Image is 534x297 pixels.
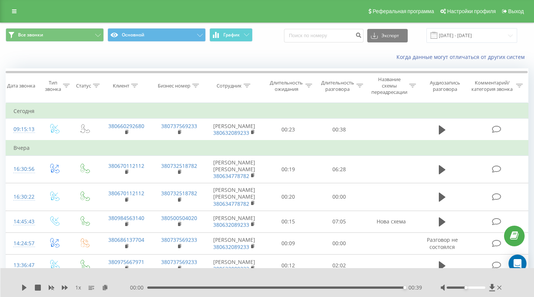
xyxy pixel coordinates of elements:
td: [PERSON_NAME] [PERSON_NAME] [206,155,263,183]
div: Accessibility label [465,286,468,289]
td: [PERSON_NAME] [206,232,263,254]
a: 380737569233 [161,258,197,265]
a: 380737569233 [161,122,197,130]
td: 00:00 [314,232,365,254]
div: Дата звонка [7,83,35,89]
td: 00:12 [263,255,314,276]
td: 06:28 [314,155,365,183]
div: 16:30:56 [13,162,31,176]
button: Основной [108,28,206,42]
button: График [209,28,253,42]
a: 380632089233 [213,243,249,250]
div: Сотрудник [217,83,242,89]
td: [PERSON_NAME] [206,211,263,232]
a: 380632089233 [213,129,249,136]
td: Сегодня [6,104,528,119]
td: 00:38 [314,119,365,141]
a: 380634778782 [213,172,249,179]
a: 380660292680 [108,122,144,130]
a: 380670112112 [108,162,144,169]
div: 14:45:43 [13,214,31,229]
td: 00:00 [314,183,365,211]
span: 00:39 [408,284,422,291]
div: Аудиозапись разговора [425,80,465,92]
span: Реферальная программа [372,8,434,14]
div: 16:30:22 [13,190,31,204]
td: [PERSON_NAME] [206,255,263,276]
a: Когда данные могут отличаться от других систем [396,53,528,60]
span: 1 x [75,284,81,291]
input: Поиск по номеру [284,29,363,42]
td: [PERSON_NAME] [PERSON_NAME] [206,183,263,211]
td: 00:19 [263,155,314,183]
a: 380732518782 [161,190,197,197]
div: Длительность ожидания [269,80,303,92]
td: 00:15 [263,211,314,232]
div: Клиент [113,83,129,89]
td: 00:20 [263,183,314,211]
a: 380975667971 [108,258,144,265]
a: 380500504020 [161,214,197,222]
span: Все звонки [18,32,43,38]
span: Разговор не состоялся [427,236,458,250]
div: Accessibility label [403,286,406,289]
a: 380634778782 [213,200,249,207]
td: Нова схема [365,211,418,232]
span: Выход [508,8,524,14]
a: 380632089233 [213,221,249,228]
div: Название схемы переадресации [371,76,407,95]
div: Длительность разговора [321,80,355,92]
span: График [223,32,240,38]
td: 07:05 [314,211,365,232]
div: 13:36:47 [13,258,31,273]
div: Open Intercom Messenger [509,255,527,273]
div: 09:15:13 [13,122,31,137]
td: 02:02 [314,255,365,276]
span: 00:00 [130,284,147,291]
a: 380732518782 [161,162,197,169]
td: 00:23 [263,119,314,141]
div: Бизнес номер [158,83,190,89]
a: 380984563140 [108,214,144,222]
a: 380632089233 [213,265,249,272]
span: Настройки профиля [447,8,496,14]
div: Статус [76,83,91,89]
td: [PERSON_NAME] [206,119,263,141]
a: 380737569233 [161,236,197,243]
button: Экспорт [367,29,408,42]
a: 380670112112 [108,190,144,197]
td: 00:09 [263,232,314,254]
td: Вчера [6,140,528,155]
div: Комментарий/категория звонка [470,80,514,92]
a: 380686137704 [108,236,144,243]
div: 14:24:57 [13,236,31,251]
div: Тип звонка [45,80,61,92]
button: Все звонки [6,28,104,42]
